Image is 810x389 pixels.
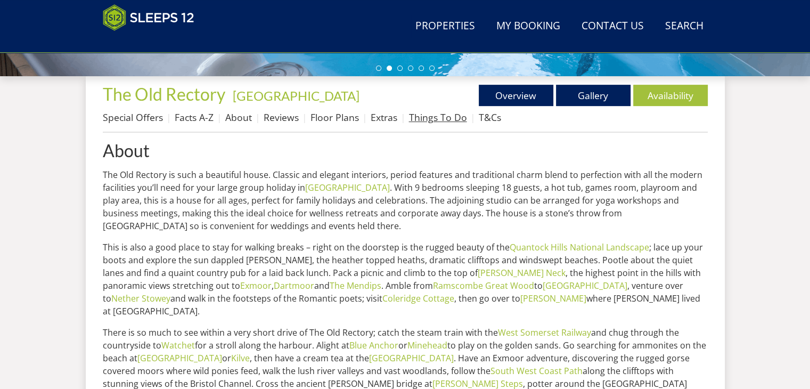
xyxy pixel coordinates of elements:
[274,280,314,291] a: Dartmoor
[137,352,222,364] a: [GEOGRAPHIC_DATA]
[409,111,467,124] a: Things To Do
[479,85,553,106] a: Overview
[231,352,250,364] a: Kilve
[305,182,390,193] a: [GEOGRAPHIC_DATA]
[543,280,627,291] a: [GEOGRAPHIC_DATA]
[103,4,194,31] img: Sleeps 12
[111,293,170,304] a: Nether Stowey
[349,339,398,351] a: Blue Anchor
[661,14,708,38] a: Search
[228,88,359,103] span: -
[240,280,272,291] a: Exmoor
[411,14,479,38] a: Properties
[310,111,359,124] a: Floor Plans
[103,111,163,124] a: Special Offers
[479,111,501,124] a: T&Cs
[97,37,209,46] iframe: Customer reviews powered by Trustpilot
[369,352,454,364] a: [GEOGRAPHIC_DATA]
[103,141,708,160] a: About
[433,280,534,291] a: Ramscombe Great Wood
[556,85,631,106] a: Gallery
[264,111,299,124] a: Reviews
[577,14,648,38] a: Contact Us
[510,241,649,253] a: Quantock Hills National Landscape
[478,267,566,279] a: [PERSON_NAME] Neck
[371,111,397,124] a: Extras
[103,84,228,104] a: The Old Rectory
[175,111,214,124] a: Facts A-Z
[233,88,359,103] a: [GEOGRAPHIC_DATA]
[407,339,447,351] a: Minehead
[492,14,564,38] a: My Booking
[520,293,586,304] a: [PERSON_NAME]
[103,241,708,318] p: This is also a good place to stay for walking breaks – right on the doorstep is the rugged beauty...
[382,293,454,304] a: Coleridge Cottage
[633,85,708,106] a: Availability
[490,365,583,377] a: South West Coast Path
[103,84,225,104] span: The Old Rectory
[225,111,252,124] a: About
[161,339,195,351] a: Watchet
[498,327,591,338] a: West Somerset Railway
[330,280,381,291] a: The Mendips
[103,168,708,232] p: The Old Rectory is such a beautiful house. Classic and elegant interiors, period features and tra...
